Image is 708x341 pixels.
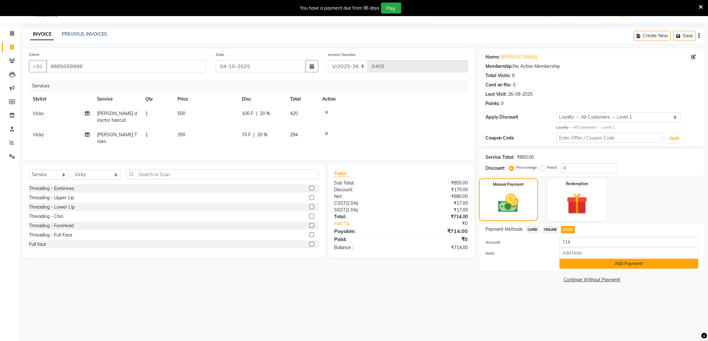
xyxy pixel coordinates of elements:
label: Fixed [547,165,557,170]
label: Client [29,52,39,58]
th: Action [318,92,468,106]
th: Price [174,92,238,106]
a: INVOICE [30,29,54,40]
label: Manual Payment [493,182,524,187]
div: Threading - Upper Lip [29,194,74,201]
button: +91 [29,60,47,72]
button: Save [673,31,696,41]
div: Threading - Chin [29,213,63,220]
span: 350 [177,132,185,138]
span: | [253,131,255,138]
span: Total [334,170,349,177]
div: Discount: [486,165,505,172]
span: SGST [334,207,346,213]
strong: Loyalty → [556,125,573,130]
div: ₹850.00 [517,154,534,161]
span: 20 % [260,110,270,117]
div: Paid: [329,235,401,243]
input: Amount [559,237,698,247]
div: ₹714.00 [401,244,473,251]
div: Total Visits: [486,72,511,79]
div: ₹714.00 [401,213,473,220]
div: ₹0 [401,235,473,243]
img: _cash.svg [492,191,525,215]
div: ₹850.00 [401,180,473,186]
div: Membership: [486,63,513,70]
div: Discount: [329,186,401,193]
div: You have a payment due from 96 days [300,5,380,12]
div: Points: [486,100,500,107]
span: 500 [177,111,185,116]
div: Coupon Code [486,135,557,141]
span: 2.5% [347,207,357,212]
span: 70 F [242,131,251,138]
div: Apply Discount [486,114,557,121]
div: Net: [329,193,401,200]
a: [PERSON_NAME] [501,54,537,60]
div: Service Total: [486,154,515,161]
input: Search or Scan [126,169,319,179]
div: ( ) [329,207,401,213]
a: Continue Without Payment [480,276,703,283]
div: ₹714.00 [401,227,473,235]
input: Search by Name/Mobile/Email/Code [46,60,206,72]
span: 100 F [242,110,253,117]
div: Threading - Lower Lip [29,204,75,211]
div: Threading - Eyebrows [29,185,74,192]
div: Last Visit: [486,91,507,98]
div: ( ) [329,200,401,207]
span: 2.5% [347,201,357,206]
span: Vicky [33,132,44,138]
label: Invoice Number [328,52,356,58]
div: Card on file: [486,82,512,88]
div: No Active Membership [486,63,698,70]
div: Full face [29,241,46,248]
span: ONLINE [542,226,558,233]
div: ₹0 [413,220,473,227]
button: Add Payment [559,259,698,269]
label: Date [216,52,224,58]
label: Amount: [481,239,555,245]
span: 20 % [257,131,268,138]
div: Services [30,80,473,92]
th: Qty [141,92,174,106]
div: Balance : [329,244,401,251]
th: Service [93,92,141,106]
label: Note: [481,250,555,256]
span: [PERSON_NAME] director haircut [97,111,137,123]
img: _gift.svg [560,191,594,217]
div: ₹680.00 [401,193,473,200]
span: 1 [145,132,148,138]
th: Total [286,92,318,106]
span: Vicky [33,111,44,116]
div: Sub Total: [329,180,401,186]
button: Pay [381,3,401,13]
input: Add Note [559,248,698,258]
label: Percentage [517,165,537,170]
span: 1 [145,111,148,116]
span: Payment Methods [486,226,523,233]
div: Threading - Full Face [29,232,72,238]
th: Stylist [29,92,93,106]
div: Name: [486,54,500,60]
span: | [256,110,257,117]
div: 0 [513,82,516,88]
div: 9 [512,72,515,79]
label: Redemption [566,181,588,187]
div: Payable: [329,227,401,235]
span: [PERSON_NAME] Triam [97,132,137,144]
input: Enter Offer / Coupon Code [556,133,663,143]
div: ₹17.00 [401,200,473,207]
a: PREVIOUS INVOICES [62,31,107,37]
button: Create New [634,31,671,41]
div: ₹170.00 [401,186,473,193]
button: Apply [666,133,684,143]
th: Disc [238,92,286,106]
div: Total: [329,213,401,220]
span: CARD [526,226,540,233]
div: All Customers → Level 1 [556,125,698,130]
span: CASH [561,226,575,233]
span: CGST [334,200,346,206]
span: 420 [290,111,298,116]
div: 0 [501,100,504,107]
